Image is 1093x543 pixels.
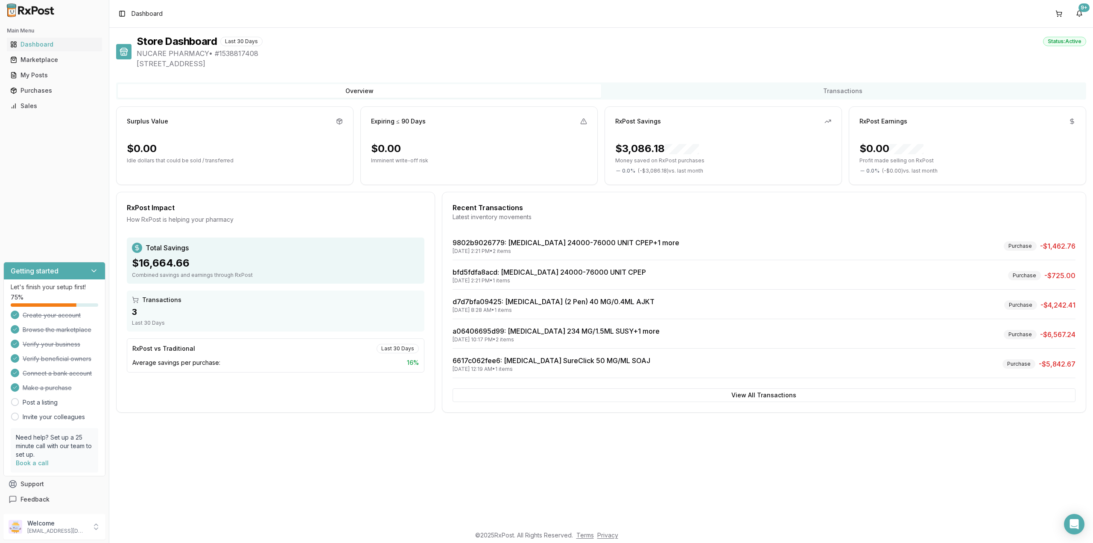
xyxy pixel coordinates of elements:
[1002,359,1035,369] div: Purchase
[132,9,163,18] nav: breadcrumb
[1073,7,1086,21] button: 9+
[132,272,419,279] div: Combined savings and earnings through RxPost
[142,296,181,304] span: Transactions
[23,311,81,320] span: Create your account
[7,52,102,68] a: Marketplace
[453,356,650,365] a: 6617c062fee6: [MEDICAL_DATA] SureClick 50 MG/ML SOAJ
[453,213,1075,221] div: Latest inventory movements
[127,203,424,213] div: RxPost Impact
[10,56,99,64] div: Marketplace
[132,306,419,318] div: 3
[3,38,105,51] button: Dashboard
[9,520,22,534] img: User avatar
[615,157,831,164] p: Money saved on RxPost purchases
[16,459,49,467] a: Book a call
[7,37,102,52] a: Dashboard
[859,157,1075,164] p: Profit made selling on RxPost
[23,398,58,407] a: Post a listing
[1040,241,1075,251] span: -$1,462.76
[407,358,419,367] span: 16 %
[1004,300,1037,310] div: Purchase
[11,283,98,291] p: Let's finish your setup first!
[3,99,105,113] button: Sales
[23,369,92,378] span: Connect a bank account
[11,293,23,302] span: 75 %
[453,297,655,306] a: d7d7bfa09425: [MEDICAL_DATA] (2 Pen) 40 MG/0.4ML AJKT
[453,327,660,335] a: a06406695d99: [MEDICAL_DATA] 234 MG/1.5ML SUSY+1 more
[132,256,419,270] div: $16,664.66
[27,528,87,534] p: [EMAIL_ADDRESS][DOMAIN_NAME]
[3,476,105,492] button: Support
[132,344,195,353] div: RxPost vs Traditional
[16,433,93,459] p: Need help? Set up a 25 minute call with our team to set up.
[146,243,189,253] span: Total Savings
[1044,270,1075,281] span: -$725.00
[23,340,80,349] span: Verify your business
[453,277,646,284] div: [DATE] 2:21 PM • 1 items
[127,142,157,156] div: $0.00
[7,68,102,83] a: My Posts
[3,53,105,67] button: Marketplace
[622,167,635,174] span: 0.0 %
[220,37,263,46] div: Last 30 Days
[132,358,220,367] span: Average savings per purchase:
[453,388,1075,402] button: View All Transactions
[371,157,587,164] p: Imminent write-off risk
[576,531,594,539] a: Terms
[23,413,85,421] a: Invite your colleagues
[10,40,99,49] div: Dashboard
[371,117,426,126] div: Expiring ≤ 90 Days
[601,84,1084,98] button: Transactions
[127,117,168,126] div: Surplus Value
[1039,359,1075,369] span: -$5,842.67
[371,142,401,156] div: $0.00
[3,3,58,17] img: RxPost Logo
[10,71,99,79] div: My Posts
[23,326,91,334] span: Browse the marketplace
[23,355,91,363] span: Verify beneficial owners
[453,203,1075,213] div: Recent Transactions
[127,157,343,164] p: Idle dollars that could be sold / transferred
[453,366,650,373] div: [DATE] 12:19 AM • 1 items
[1008,271,1041,280] div: Purchase
[453,238,679,247] a: 9802b9026779: [MEDICAL_DATA] 24000-76000 UNIT CPEP+1 more
[1040,300,1075,310] span: -$4,242.41
[23,384,72,392] span: Make a purchase
[453,268,646,276] a: bfd5fdfa8acd: [MEDICAL_DATA] 24000-76000 UNIT CPEP
[615,117,661,126] div: RxPost Savings
[1043,37,1086,46] div: Status: Active
[638,167,703,174] span: ( - $3,086.18 ) vs. last month
[137,48,1086,59] span: NUCARE PHARMACY • # 1538817408
[615,142,699,156] div: $3,086.18
[10,102,99,110] div: Sales
[377,344,419,353] div: Last 30 Days
[453,336,660,343] div: [DATE] 10:17 PM • 2 items
[3,84,105,97] button: Purchases
[137,35,217,48] h1: Store Dashboard
[1064,514,1084,534] div: Open Intercom Messenger
[7,98,102,114] a: Sales
[7,27,102,34] h2: Main Menu
[127,215,424,224] div: How RxPost is helping your pharmacy
[866,167,880,174] span: 0.0 %
[1078,3,1090,12] div: 9+
[453,307,655,314] div: [DATE] 8:28 AM • 1 items
[7,83,102,98] a: Purchases
[882,167,938,174] span: ( - $0.00 ) vs. last month
[1004,241,1037,251] div: Purchase
[10,86,99,95] div: Purchases
[859,117,907,126] div: RxPost Earnings
[11,266,58,276] h3: Getting started
[132,9,163,18] span: Dashboard
[859,142,923,156] div: $0.00
[132,320,419,326] div: Last 30 Days
[27,519,87,528] p: Welcome
[137,59,1086,69] span: [STREET_ADDRESS]
[1040,329,1075,340] span: -$6,567.24
[597,531,618,539] a: Privacy
[453,248,679,255] div: [DATE] 2:21 PM • 2 items
[3,68,105,82] button: My Posts
[20,495,50,504] span: Feedback
[1004,330,1037,339] div: Purchase
[3,492,105,507] button: Feedback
